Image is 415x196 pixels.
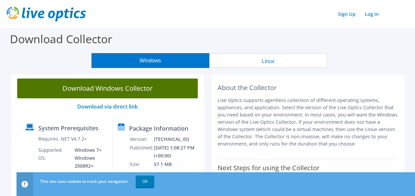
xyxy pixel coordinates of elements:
td: Published: [129,144,154,160]
label: Requires .NET V4.7.2+ [38,136,87,142]
a: Sign Up [335,9,359,19]
img: live_optics_svg.svg [7,7,86,21]
span: This site uses cookies to track your navigation. [40,179,129,184]
td: Size: [129,160,154,169]
td: 5GB [70,170,107,187]
td: Version: [129,135,154,144]
button: Windows [91,53,209,68]
label: Package Information [129,125,188,132]
td: Free Disk Space: [38,170,69,187]
h2: About the Collector [218,84,398,92]
label: Download Collector [10,31,112,47]
td: [DATE] 1:08:27 PM (+00:00) [154,144,201,160]
p: Live Optics supports agentless collection of different operating systems, appliances, and applica... [218,97,398,147]
td: Supported OS: [38,146,69,170]
td: Windows 7+ Windows 2008R2+ [70,146,107,170]
a: Download via direct link [77,103,138,110]
label: System Prerequisites [38,125,98,131]
a: Log In [362,9,382,19]
a: OK [136,176,154,187]
label: Next Steps for using the Collector [218,164,320,172]
td: 57.1 MB [154,160,201,169]
button: Linux [209,53,327,68]
td: [TECHNICAL_ID] [154,135,201,144]
a: Download Windows Collector [17,79,198,98]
